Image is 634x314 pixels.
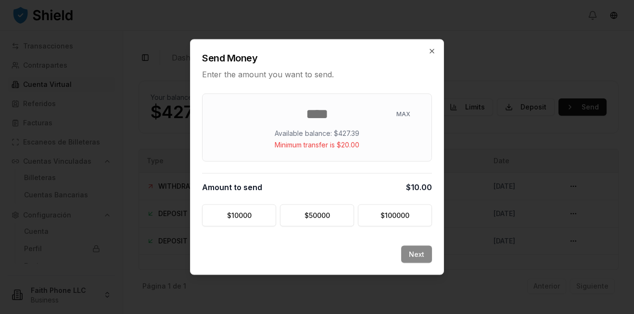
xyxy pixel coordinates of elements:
button: $100000 [358,205,432,227]
button: $50000 [280,205,354,227]
span: $10.00 [406,181,432,193]
p: Available balance: $427.39 [275,129,359,138]
button: MAX [391,107,416,122]
h2: Send Money [202,51,432,65]
button: $10000 [202,205,276,227]
p: Minimum transfer is $20.00 [275,140,359,150]
span: Amount to send [202,181,262,193]
p: Enter the amount you want to send. [202,69,432,80]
